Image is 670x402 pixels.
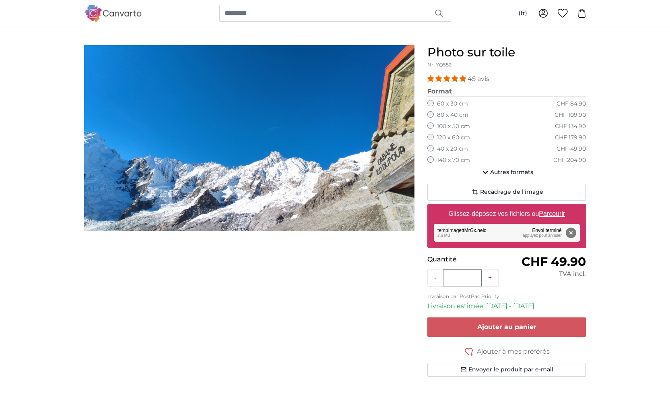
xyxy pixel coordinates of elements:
button: - [428,270,443,286]
label: 140 x 70 cm [437,156,470,164]
div: TVA incl. [507,269,586,279]
button: + [482,270,498,286]
u: Parcourir [539,210,565,217]
legend: Format [427,87,586,97]
button: Ajouter au panier [427,317,586,337]
div: CHF 179.90 [555,134,586,142]
span: CHF 49.90 [522,254,586,269]
h1: Photo sur toile [427,45,586,60]
button: Envoyer le produit par e-mail [427,363,586,377]
button: Autres formats [427,164,586,180]
label: 60 x 30 cm [437,100,468,108]
span: Ajouter à mes préférés [477,347,550,356]
img: Canvarto [84,5,142,21]
div: CHF 49.90 [557,145,586,153]
div: 1 of 1 [84,45,414,231]
div: CHF 84.90 [557,100,586,108]
span: Nr. YQ552 [427,62,451,68]
span: Ajouter au panier [477,323,536,331]
p: Livraison estimée: [DATE] - [DATE] [427,301,586,311]
span: 4.93 stars [427,75,468,83]
p: Quantité [427,255,507,264]
label: 100 x 50 cm [437,122,470,131]
img: personalised-canvas-print [84,45,414,231]
div: CHF 134.90 [555,122,586,131]
span: Autres formats [490,168,533,176]
span: 45 avis [468,75,489,83]
label: 120 x 60 cm [437,134,470,142]
span: Recadrage de l'image [480,188,543,196]
label: 80 x 40 cm [437,111,468,119]
div: CHF 109.90 [555,111,586,119]
div: CHF 204.90 [553,156,586,164]
label: Glissez-déposez vos fichiers ou [445,206,568,222]
p: Livraison par PostPac Priority [427,293,586,300]
button: Recadrage de l'image [427,184,586,201]
button: Ajouter à mes préférés [427,346,586,356]
button: (fr) [512,6,534,21]
label: 40 x 20 cm [437,145,468,153]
